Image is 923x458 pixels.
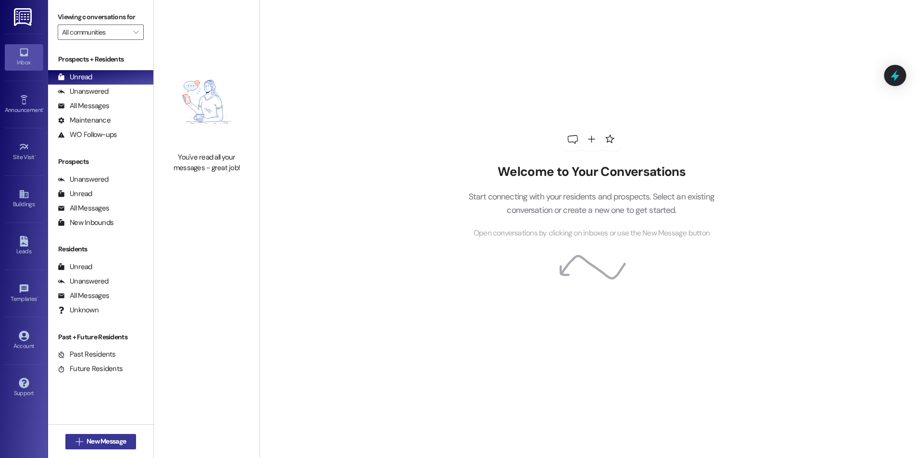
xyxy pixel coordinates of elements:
[5,139,43,165] a: Site Visit •
[58,305,99,315] div: Unknown
[5,375,43,401] a: Support
[58,262,92,272] div: Unread
[58,276,109,286] div: Unanswered
[87,436,126,446] span: New Message
[58,10,144,25] label: Viewing conversations for
[58,218,113,228] div: New Inbounds
[58,364,123,374] div: Future Residents
[48,244,153,254] div: Residents
[14,8,34,26] img: ResiDesk Logo
[48,332,153,342] div: Past + Future Residents
[164,152,249,173] div: You've read all your messages - great job!
[58,349,116,359] div: Past Residents
[43,105,44,112] span: •
[58,174,109,185] div: Unanswered
[48,157,153,167] div: Prospects
[5,186,43,212] a: Buildings
[37,294,38,301] span: •
[474,227,710,239] span: Open conversations by clicking on inboxes or use the New Message button
[454,164,729,180] h2: Welcome to Your Conversations
[75,438,83,446] i: 
[58,130,117,140] div: WO Follow-ups
[5,328,43,354] a: Account
[5,233,43,259] a: Leads
[65,434,137,449] button: New Message
[58,72,92,82] div: Unread
[58,189,92,199] div: Unread
[5,44,43,70] a: Inbox
[35,152,36,159] span: •
[58,101,109,111] div: All Messages
[58,291,109,301] div: All Messages
[133,28,138,36] i: 
[164,56,249,148] img: empty-state
[454,190,729,217] p: Start connecting with your residents and prospects. Select an existing conversation or create a n...
[58,87,109,97] div: Unanswered
[58,203,109,213] div: All Messages
[48,54,153,64] div: Prospects + Residents
[62,25,128,40] input: All communities
[58,115,111,125] div: Maintenance
[5,281,43,307] a: Templates •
